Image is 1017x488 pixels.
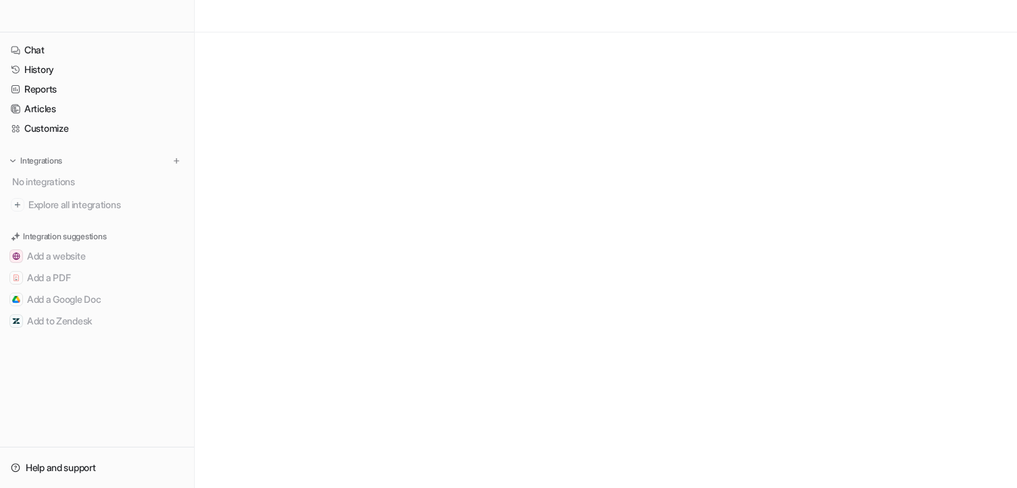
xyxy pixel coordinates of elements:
[12,252,20,260] img: Add a website
[5,245,189,267] button: Add a websiteAdd a website
[11,198,24,212] img: explore all integrations
[5,119,189,138] a: Customize
[5,458,189,477] a: Help and support
[5,267,189,289] button: Add a PDFAdd a PDF
[172,156,181,166] img: menu_add.svg
[5,195,189,214] a: Explore all integrations
[5,289,189,310] button: Add a Google DocAdd a Google Doc
[5,41,189,59] a: Chat
[28,194,183,216] span: Explore all integrations
[5,310,189,332] button: Add to ZendeskAdd to Zendesk
[23,230,106,243] p: Integration suggestions
[20,155,62,166] p: Integrations
[5,154,66,168] button: Integrations
[12,317,20,325] img: Add to Zendesk
[8,156,18,166] img: expand menu
[8,170,189,193] div: No integrations
[5,99,189,118] a: Articles
[12,295,20,303] img: Add a Google Doc
[5,80,189,99] a: Reports
[5,60,189,79] a: History
[12,274,20,282] img: Add a PDF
